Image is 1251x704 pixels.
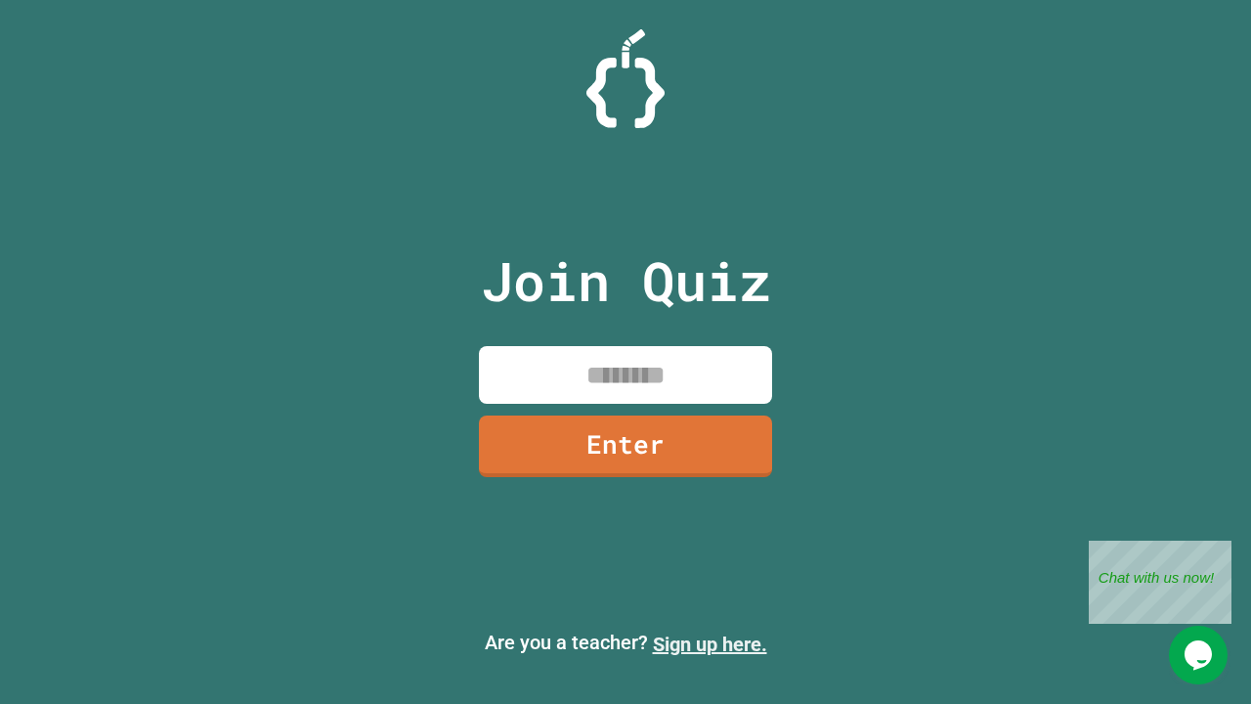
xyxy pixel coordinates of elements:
[479,416,772,477] a: Enter
[481,241,771,322] p: Join Quiz
[586,29,665,128] img: Logo.svg
[16,628,1235,659] p: Are you a teacher?
[653,633,767,656] a: Sign up here.
[1089,541,1231,624] iframe: chat widget
[1169,626,1231,684] iframe: chat widget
